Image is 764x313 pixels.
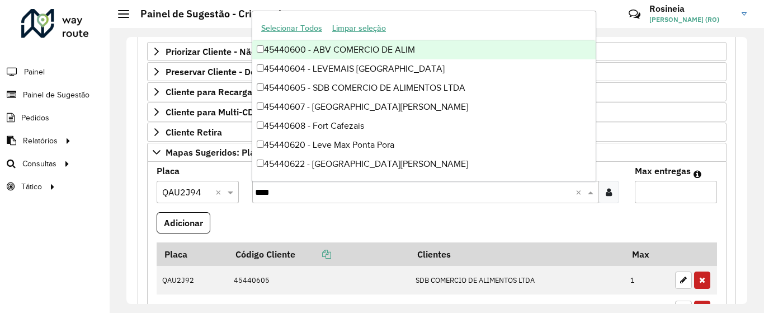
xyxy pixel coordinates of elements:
span: Painel [24,66,45,78]
td: QAU2J92 [157,266,228,295]
span: Cliente para Multi-CDD/Internalização [166,108,323,116]
th: Max [625,242,669,266]
span: Mapas Sugeridos: Placa-Cliente [166,148,297,157]
a: Cliente para Recarga [147,82,727,101]
span: Pedidos [21,112,49,124]
a: Copiar [295,249,331,260]
th: Clientes [410,242,625,266]
div: 45440620 - Leve Max Ponta Pora [252,136,596,155]
label: Max entregas [635,164,691,177]
a: Preservar Cliente - Devem ficar no buffer, não roteirizar [147,62,727,81]
a: Priorizar Cliente - Não podem ficar no buffer [147,42,727,61]
a: Mapas Sugeridos: Placa-Cliente [147,143,727,162]
button: Limpar seleção [327,20,391,37]
h3: Rosineia [649,3,733,14]
div: 45440607 - [GEOGRAPHIC_DATA][PERSON_NAME] [252,97,596,116]
td: 45440605 [228,266,409,295]
ng-dropdown-panel: Options list [252,11,596,181]
div: 45440608 - Fort Cafezais [252,116,596,136]
span: Painel de Sugestão [23,89,89,101]
td: 1 [625,266,669,295]
span: Clear all [576,185,585,199]
div: 45440604 - LEVEMAIS [GEOGRAPHIC_DATA] [252,59,596,78]
span: Relatórios [23,135,58,147]
a: Contato Rápido [622,2,647,26]
div: 45440600 - ABV COMERCIO DE ALIM [252,40,596,59]
button: Selecionar Todos [256,20,327,37]
span: Cliente Retira [166,128,222,137]
th: Código Cliente [228,242,409,266]
button: Adicionar [157,212,210,233]
span: [PERSON_NAME] (RO) [649,15,733,25]
div: 45440605 - SDB COMERCIO DE ALIMENTOS LTDA [252,78,596,97]
a: Cliente para Multi-CDD/Internalização [147,102,727,122]
span: Cliente para Recarga [166,87,252,96]
span: Consultas [22,158,56,170]
td: SDB COMERCIO DE ALIMENTOS LTDA [410,266,625,295]
div: 45440622 - [GEOGRAPHIC_DATA][PERSON_NAME] [252,155,596,174]
th: Placa [157,242,228,266]
span: Clear all [215,185,225,199]
h2: Painel de Sugestão - Criar registro [129,8,300,20]
label: Placa [157,164,180,177]
span: Preservar Cliente - Devem ficar no buffer, não roteirizar [166,67,393,76]
div: 45440623 - [PERSON_NAME] Sao [PERSON_NAME] [252,174,596,193]
a: Cliente Retira [147,123,727,142]
span: Priorizar Cliente - Não podem ficar no buffer [166,47,348,56]
span: Tático [21,181,42,193]
em: Máximo de clientes que serão colocados na mesma rota com os clientes informados [694,170,701,179]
